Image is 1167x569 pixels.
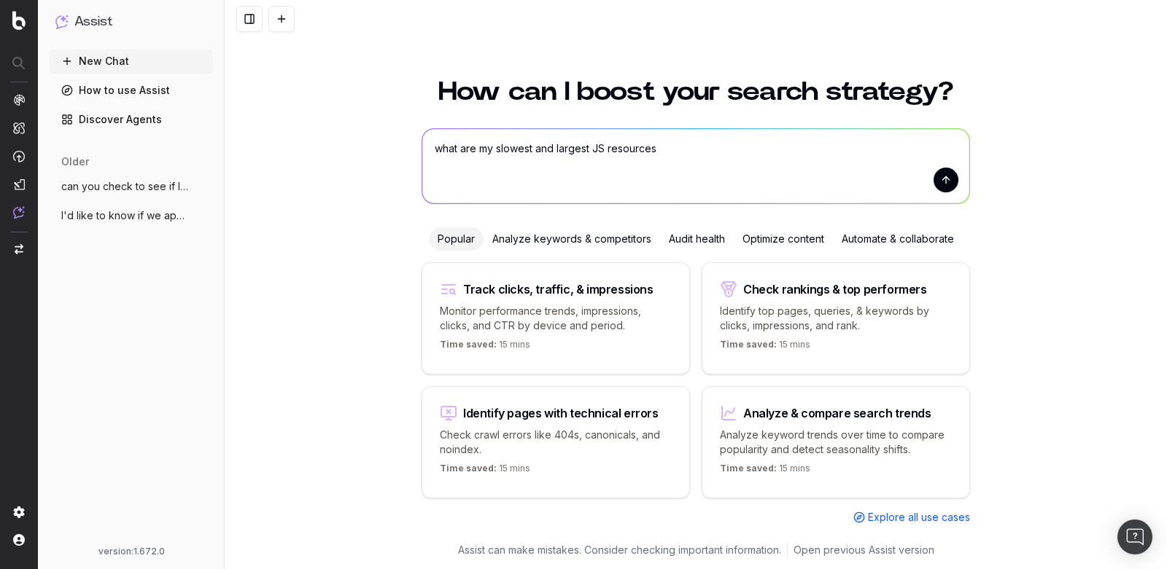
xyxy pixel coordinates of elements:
[13,122,25,134] img: Intelligence
[13,206,25,219] img: Assist
[13,150,25,162] img: Activation
[55,546,207,557] div: version: 1.672.0
[853,510,970,525] a: Explore all use cases
[440,304,672,333] p: Monitor performance trends, impressions, clicks, and CTR by device and period.
[720,339,777,350] span: Time saved:
[440,428,672,457] p: Check crawl errors like 404s, canonicals, and noindex.
[61,208,190,223] span: I'd like to know if we appear in Google'
[50,79,213,102] a: How to use Assist
[720,339,810,356] p: 15 mins
[720,463,810,480] p: 15 mins
[50,204,213,227] button: I'd like to know if we appear in Google'
[13,506,25,518] img: Setting
[1117,519,1152,554] div: Open Intercom Messenger
[422,129,969,203] textarea: what are my slowest and largest JS resource
[13,178,25,190] img: Studio
[720,463,777,474] span: Time saved:
[50,175,213,198] button: can you check to see if I'm ranking in a
[463,283,654,295] div: Track clicks, traffic, & impressions
[743,407,931,419] div: Analyze & compare search trends
[15,244,23,254] img: Switch project
[458,543,781,557] p: Assist can make mistakes. Consider checking important information.
[13,94,25,106] img: Analytics
[74,12,112,32] h1: Assist
[734,227,833,251] div: Optimize content
[868,510,970,525] span: Explore all use cases
[484,227,660,251] div: Analyze keywords & competitors
[833,227,963,251] div: Automate & collaborate
[50,50,213,73] button: New Chat
[720,304,952,333] p: Identify top pages, queries, & keywords by clicks, impressions, and rank.
[61,154,89,169] span: older
[55,15,69,28] img: Assist
[55,12,207,32] button: Assist
[13,534,25,546] img: My account
[440,339,497,350] span: Time saved:
[743,283,927,295] div: Check rankings & top performers
[61,179,190,194] span: can you check to see if I'm ranking in a
[720,428,952,457] p: Analyze keyword trends over time to compare popularity and detect seasonality shifts.
[660,227,734,251] div: Audit health
[794,543,934,557] a: Open previous Assist version
[50,108,213,131] a: Discover Agents
[429,227,484,251] div: Popular
[440,463,530,480] p: 15 mins
[440,463,497,474] span: Time saved:
[12,11,26,30] img: Botify logo
[440,339,530,356] p: 15 mins
[463,407,659,419] div: Identify pages with technical errors
[422,79,970,105] h1: How can I boost your search strategy?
